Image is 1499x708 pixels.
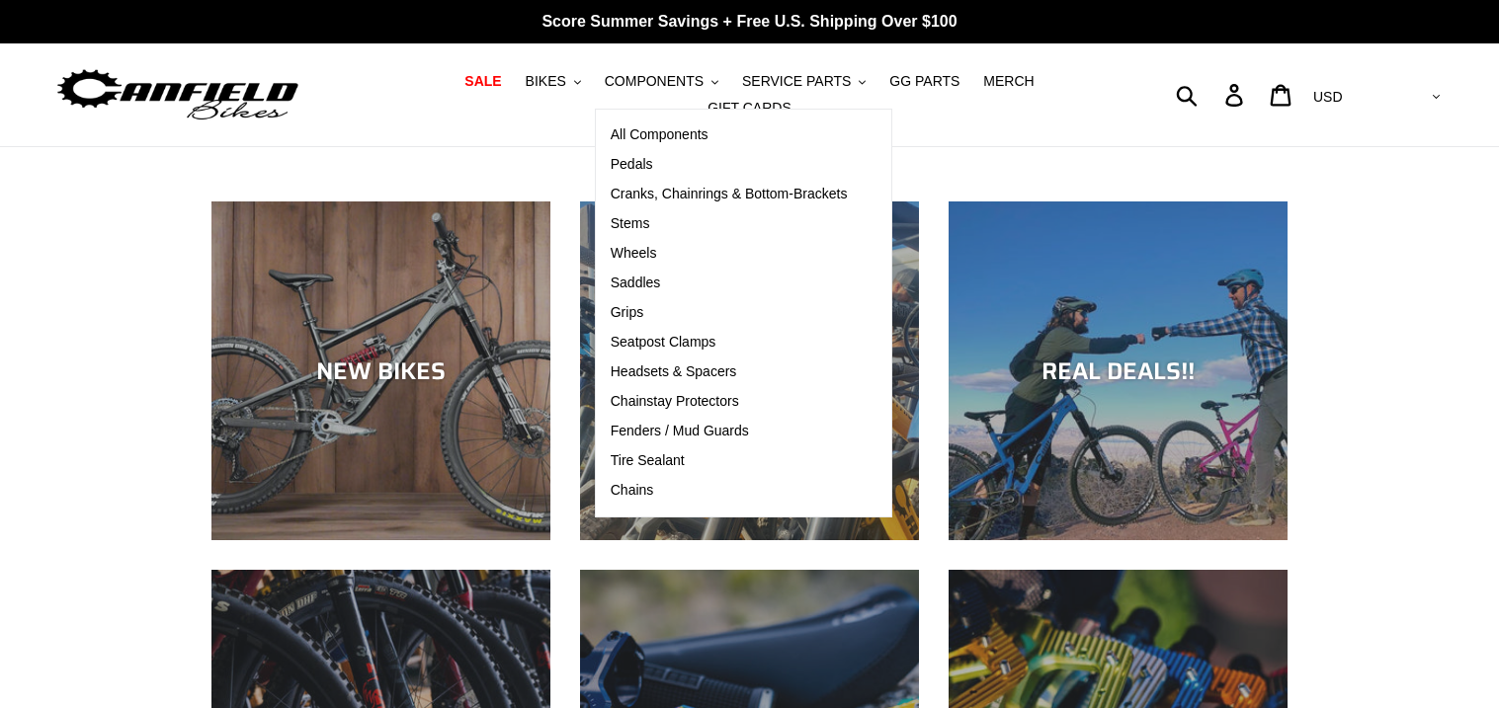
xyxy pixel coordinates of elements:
span: Saddles [611,275,661,291]
button: BIKES [516,68,591,95]
a: DEMO BIKES [580,201,919,540]
a: NEW BIKES [211,201,550,540]
a: Tire Sealant [596,446,863,476]
span: Grips [611,304,643,321]
img: Canfield Bikes [54,64,301,126]
a: Stems [596,209,863,239]
a: Chainstay Protectors [596,387,863,417]
span: SALE [464,73,501,90]
span: Seatpost Clamps [611,334,716,351]
a: Chains [596,476,863,506]
span: BIKES [526,73,566,90]
span: Wheels [611,245,657,262]
a: MERCH [973,68,1043,95]
span: COMPONENTS [605,73,704,90]
span: Stems [611,215,650,232]
a: REAL DEALS!! [949,201,1288,540]
input: Search [1187,73,1237,117]
span: Pedals [611,156,653,173]
a: Cranks, Chainrings & Bottom-Brackets [596,180,863,209]
span: All Components [611,126,708,143]
span: SERVICE PARTS [742,73,851,90]
span: Headsets & Spacers [611,363,737,380]
span: Cranks, Chainrings & Bottom-Brackets [611,186,848,202]
span: GIFT CARDS [708,100,791,117]
span: Tire Sealant [611,452,685,469]
a: Grips [596,298,863,328]
span: MERCH [983,73,1034,90]
a: All Components [596,120,863,150]
a: Pedals [596,150,863,180]
span: Chainstay Protectors [611,393,739,410]
a: Seatpost Clamps [596,328,863,357]
div: DEMO BIKES [580,356,919,385]
a: Wheels [596,239,863,269]
a: Headsets & Spacers [596,357,863,387]
span: Fenders / Mud Guards [611,423,749,439]
a: Saddles [596,269,863,298]
span: GG PARTS [889,73,959,90]
a: Fenders / Mud Guards [596,417,863,446]
span: Chains [611,482,654,499]
button: SERVICE PARTS [732,68,875,95]
div: NEW BIKES [211,356,550,385]
button: COMPONENTS [595,68,728,95]
a: SALE [455,68,511,95]
a: GIFT CARDS [698,95,801,121]
div: REAL DEALS!! [949,356,1288,385]
a: GG PARTS [879,68,969,95]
